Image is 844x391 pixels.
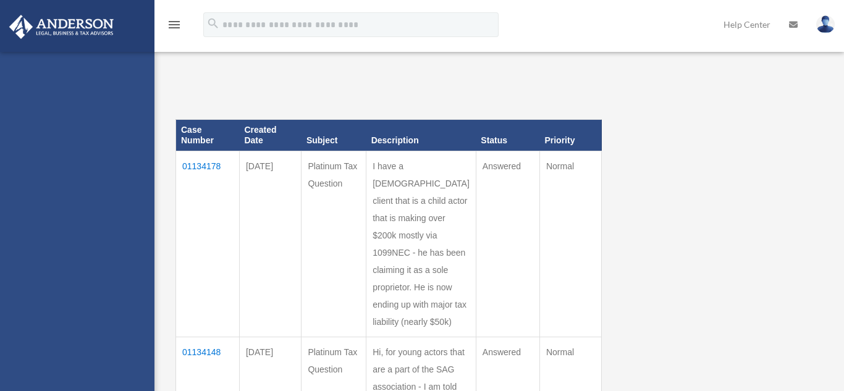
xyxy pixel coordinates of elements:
th: Created Date [239,120,301,151]
td: I have a [DEMOGRAPHIC_DATA] client that is a child actor that is making over $200k mostly via 109... [366,151,476,337]
th: Priority [539,120,601,151]
td: Platinum Tax Question [302,151,366,337]
th: Subject [302,120,366,151]
th: Status [476,120,539,151]
th: Description [366,120,476,151]
i: search [206,17,220,30]
a: menu [167,22,182,32]
td: [DATE] [239,151,301,337]
img: Anderson Advisors Platinum Portal [6,15,117,39]
td: Answered [476,151,539,337]
img: User Pic [816,15,835,33]
i: menu [167,17,182,32]
td: 01134178 [176,151,240,337]
th: Case Number [176,120,240,151]
td: Normal [539,151,601,337]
